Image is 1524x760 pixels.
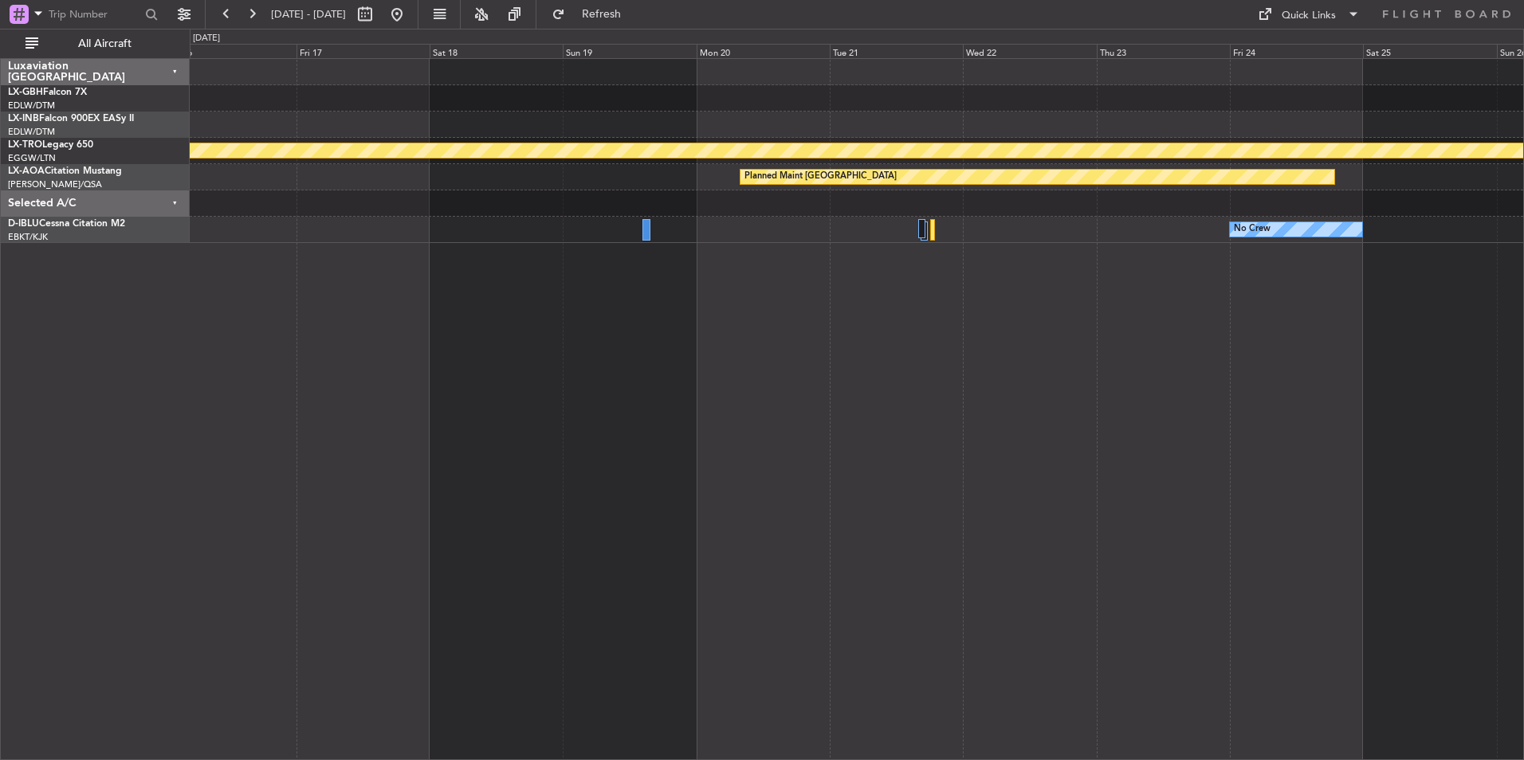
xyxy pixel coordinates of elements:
[8,219,125,229] a: D-IBLUCessna Citation M2
[8,126,55,138] a: EDLW/DTM
[8,88,43,97] span: LX-GBH
[544,2,640,27] button: Refresh
[8,114,134,123] a: LX-INBFalcon 900EX EASy II
[1250,2,1368,27] button: Quick Links
[8,88,87,97] a: LX-GBHFalcon 7X
[744,165,897,189] div: Planned Maint [GEOGRAPHIC_DATA]
[1097,44,1230,58] div: Thu 23
[963,44,1096,58] div: Wed 22
[8,219,39,229] span: D-IBLU
[568,9,635,20] span: Refresh
[297,44,430,58] div: Fri 17
[1234,217,1271,241] div: No Crew
[8,166,45,176] span: LX-AOA
[8,166,122,176] a: LX-AOACitation Mustang
[8,178,102,190] a: [PERSON_NAME]/QSA
[8,231,48,243] a: EBKT/KJK
[1282,8,1336,24] div: Quick Links
[1363,44,1496,58] div: Sat 25
[8,140,42,150] span: LX-TRO
[49,2,140,26] input: Trip Number
[697,44,830,58] div: Mon 20
[8,140,93,150] a: LX-TROLegacy 650
[1230,44,1363,58] div: Fri 24
[563,44,696,58] div: Sun 19
[430,44,563,58] div: Sat 18
[830,44,963,58] div: Tue 21
[271,7,346,22] span: [DATE] - [DATE]
[8,114,39,123] span: LX-INB
[193,32,220,45] div: [DATE]
[41,38,168,49] span: All Aircraft
[163,44,296,58] div: Thu 16
[8,100,55,112] a: EDLW/DTM
[8,152,56,164] a: EGGW/LTN
[18,31,173,57] button: All Aircraft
